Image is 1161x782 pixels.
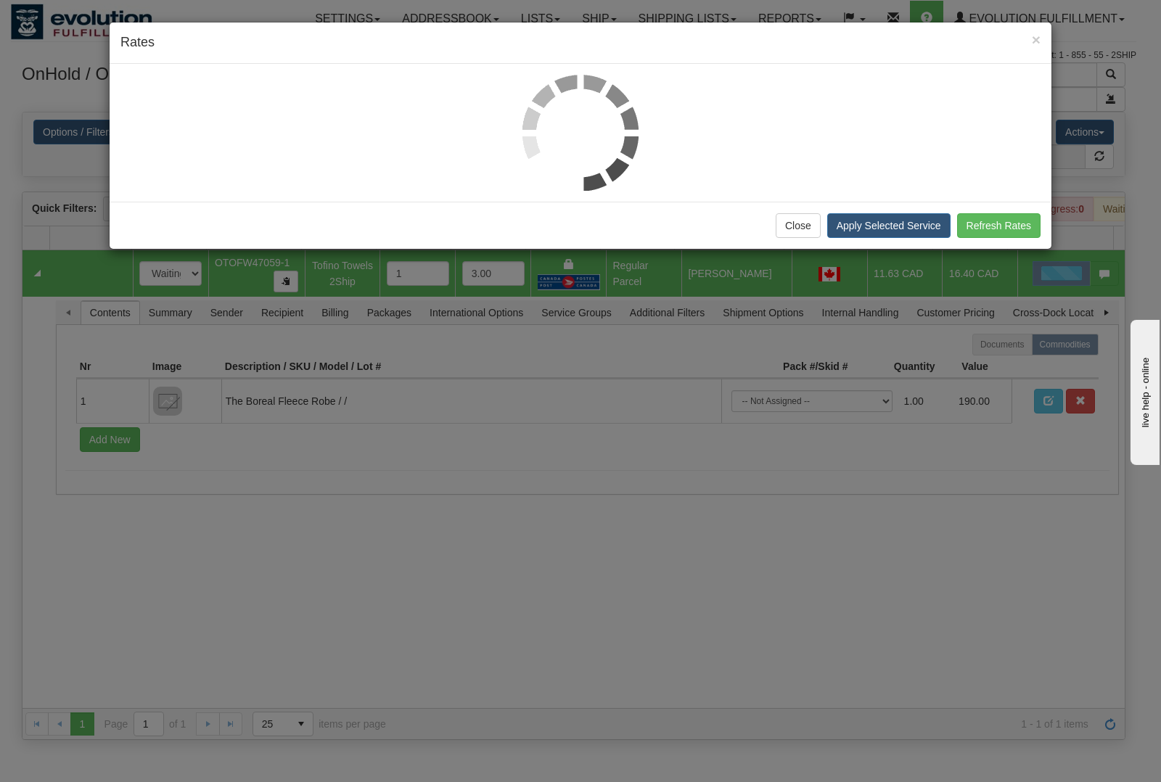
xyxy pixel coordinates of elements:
[1128,317,1160,465] iframe: chat widget
[522,75,639,191] img: loader.gif
[1032,32,1041,47] button: Close
[827,213,951,238] button: Apply Selected Service
[1032,31,1041,48] span: ×
[957,213,1041,238] button: Refresh Rates
[11,12,134,23] div: live help - online
[776,213,821,238] button: Close
[120,33,1041,52] h4: Rates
